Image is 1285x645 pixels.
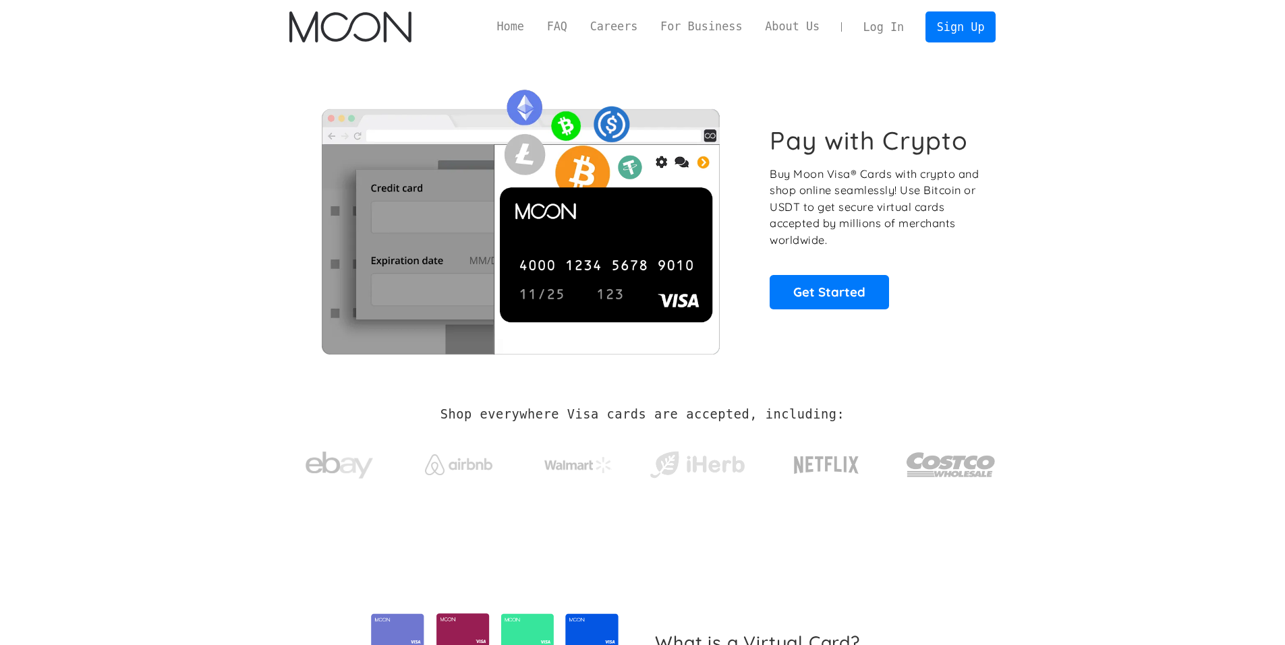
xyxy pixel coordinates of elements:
h2: Shop everywhere Visa cards are accepted, including: [440,407,845,422]
a: For Business [649,18,753,35]
img: ebay [306,444,373,487]
a: Careers [579,18,649,35]
img: Airbnb [425,454,492,475]
img: Moon Cards let you spend your crypto anywhere Visa is accepted. [289,80,751,354]
img: Netflix [793,448,860,482]
img: Moon Logo [289,11,411,42]
a: Home [486,18,536,35]
a: Walmart [527,443,628,480]
a: Sign Up [925,11,996,42]
a: FAQ [536,18,579,35]
img: Walmart [544,457,612,473]
a: Log In [852,12,915,42]
a: ebay [289,431,390,493]
a: home [289,11,411,42]
a: Get Started [770,275,889,309]
img: Costco [906,439,996,490]
a: Netflix [766,435,887,489]
a: Airbnb [408,441,509,482]
img: iHerb [647,448,747,483]
p: Buy Moon Visa® Cards with crypto and shop online seamlessly! Use Bitcoin or USDT to get secure vi... [770,166,981,249]
h1: Pay with Crypto [770,125,968,156]
a: About Us [753,18,831,35]
a: Costco [906,426,996,497]
a: iHerb [647,434,747,489]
